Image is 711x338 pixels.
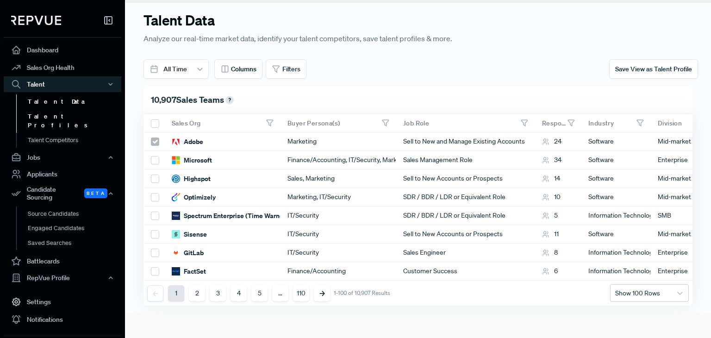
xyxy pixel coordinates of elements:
span: Industry [588,119,614,127]
p: Analyze our real-time market data, identify your talent competitors, save talent profiles & more. [143,32,553,44]
a: Dashboard [4,41,121,59]
div: Sisense [172,230,207,239]
img: Highspot [172,175,180,183]
div: Toggle SortBy [535,114,581,132]
button: 1 [168,285,184,301]
a: Talent Profiles [16,109,134,133]
a: Source Candidates [16,207,134,221]
div: Optimizely [172,193,216,202]
div: Marketing, IT/Security [280,188,396,207]
div: GitLab [172,248,204,257]
img: FactSet [172,267,180,275]
div: Spectrum Enterprise (Time Warner) [172,211,288,220]
img: Microsoft [172,156,180,164]
div: 10,907 Sales Teams [143,86,692,114]
div: Software [581,132,650,151]
a: Talent Data [16,94,134,109]
nav: pagination [147,285,390,301]
img: GitLab [172,249,180,257]
a: Notifications [4,311,121,328]
div: Finance/Accounting [280,262,396,281]
button: … [272,285,288,301]
div: Sell to New and Manage Existing Accounts [396,132,535,151]
span: Beta [84,188,107,198]
div: Sales Management Role [396,151,535,169]
button: 4 [231,285,247,301]
div: Adobe [172,137,203,146]
a: Talent Competitors [16,133,134,148]
a: Saved Searches [16,236,134,250]
button: 3 [210,285,226,301]
span: Job Role [403,119,429,127]
img: Adobe [172,138,180,146]
a: Settings [4,293,121,311]
button: 110 [293,285,309,301]
h3: Talent Data [143,12,553,29]
span: Sales Org [172,119,201,127]
button: Save View as Talent Profile [609,59,698,79]
div: Customer Success [396,262,535,281]
div: SDR / BDR / LDR or Equivalent Role [396,207,535,225]
span: Division [658,119,682,127]
img: Spectrum Enterprise (Time Warner) [172,212,180,220]
div: 14 [542,174,560,183]
a: Engaged Candidates [16,221,134,236]
div: 10 [542,192,561,202]
div: Microsoft [172,156,212,165]
button: RepVue Profile [4,270,121,286]
div: Sales Engineer [396,244,535,262]
div: FactSet [172,267,206,276]
div: Sales, Marketing [280,169,396,188]
div: Software [581,151,650,169]
div: IT/Security [280,225,396,244]
div: Toggle SortBy [396,114,535,132]
a: Battlecards [4,252,121,270]
div: 11 [542,229,559,239]
div: Candidate Sourcing [4,183,121,204]
button: Filters [266,59,306,79]
div: IT/Security [280,207,396,225]
div: Information Technology and Services [581,244,650,262]
span: Respondents [542,119,567,127]
img: Sisense [172,230,180,238]
a: Sales Org Health [4,59,121,76]
div: 34 [542,155,561,165]
button: Previous [147,285,163,301]
div: 8 [542,248,558,257]
div: Toggle SortBy [164,114,280,132]
div: 24 [542,137,561,146]
button: 5 [251,285,268,301]
div: SDR / BDR / LDR or Equivalent Role [396,188,535,207]
div: Highspot [172,174,211,183]
div: 6 [542,266,558,276]
div: IT/Security [280,244,396,262]
div: Finance/Accounting, IT/Security, Marketing [280,151,396,169]
a: Applicants [4,165,121,183]
div: 5 [542,211,558,220]
button: 2 [189,285,205,301]
div: Sell to New Accounts or Prospects [396,169,535,188]
span: Columns [231,64,256,74]
button: Jobs [4,150,121,165]
div: Software [581,225,650,244]
div: Sell to New Accounts or Prospects [396,225,535,244]
button: Candidate Sourcing Beta [4,183,121,204]
img: RepVue [11,16,61,25]
div: Information Technology and Services [581,262,650,281]
img: Optimizely [172,193,180,201]
div: Software [581,188,650,207]
span: Save View as Talent Profile [615,65,692,73]
div: Marketing [280,132,396,151]
button: Talent [4,76,121,92]
div: Information Technology and Services [581,207,650,225]
div: Toggle SortBy [581,114,650,132]
button: Next [314,285,330,301]
button: Columns [214,59,262,79]
span: Buyer Persona(s) [287,119,340,127]
div: Software [581,169,650,188]
span: Filters [282,64,300,74]
div: 1-100 of 10,907 Results [334,290,390,296]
